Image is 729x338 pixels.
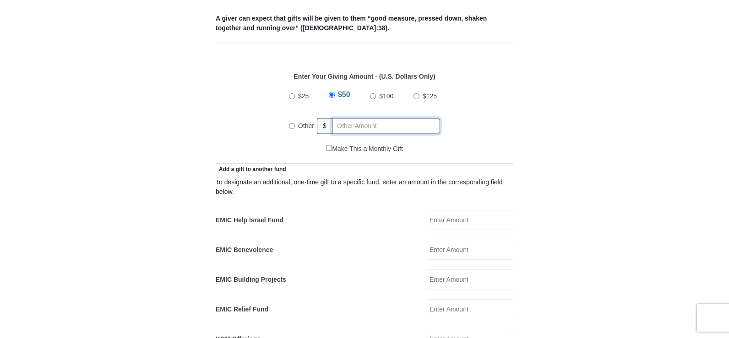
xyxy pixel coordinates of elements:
span: Add a gift to another fund [216,166,286,172]
span: $50 [338,91,350,98]
input: Enter Amount [426,299,513,319]
label: EMIC Relief Fund [216,305,268,314]
input: Enter Amount [426,269,513,290]
input: Other Amount [332,118,440,134]
span: $125 [423,92,437,100]
span: $100 [379,92,393,100]
label: EMIC Help Israel Fund [216,215,283,225]
strong: Enter Your Giving Amount - (U.S. Dollars Only) [294,73,435,80]
input: Enter Amount [426,240,513,260]
input: Enter Amount [426,210,513,230]
div: To designate an additional, one-time gift to a specific fund, enter an amount in the correspondin... [216,177,513,197]
label: EMIC Building Projects [216,275,286,284]
span: $25 [298,92,309,100]
span: Other [298,122,314,129]
label: EMIC Benevolence [216,245,273,255]
b: A giver can expect that gifts will be given to them “good measure, pressed down, shaken together ... [216,15,487,32]
span: $ [317,118,332,134]
label: Make This a Monthly Gift [326,144,403,154]
input: Make This a Monthly Gift [326,145,332,151]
